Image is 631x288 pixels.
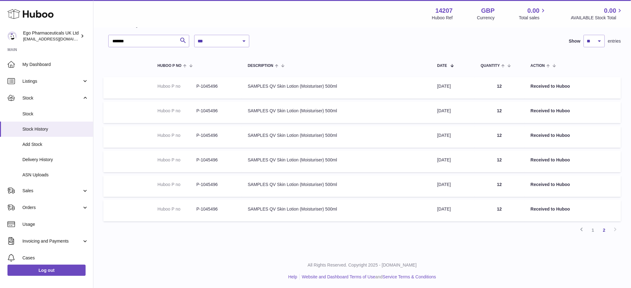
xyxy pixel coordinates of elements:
label: Show [569,38,581,44]
p: All Rights Reserved. Copyright 2025 - [DOMAIN_NAME] [98,262,626,268]
div: Currency [477,15,495,21]
a: Website and Dashboard Terms of Use [302,274,375,279]
span: [EMAIL_ADDRESS][DOMAIN_NAME] [23,36,92,41]
span: Cases [22,255,88,261]
dt: Huboo P no [158,182,196,188]
span: Description [248,64,273,68]
span: Sales [22,188,82,194]
strong: Received to Huboo [531,108,570,113]
div: Ego Pharmaceuticals UK Ltd [23,30,79,42]
td: SAMPLES QV Skin Lotion (Moisturiser) 500ml [242,175,431,197]
dt: Huboo P no [158,83,196,89]
td: [DATE] [431,200,475,221]
dd: P-1045496 [196,108,235,114]
span: Invoicing and Payments [22,238,82,244]
li: and [300,274,436,280]
strong: Received to Huboo [531,157,570,162]
a: Log out [7,265,86,276]
span: Action [531,64,545,68]
span: Usage [22,221,88,227]
td: [DATE] [431,102,475,123]
span: entries [608,38,621,44]
span: Date [437,64,447,68]
dt: Huboo P no [158,157,196,163]
a: Help [288,274,297,279]
td: 12 [475,77,525,99]
span: Stock [22,95,82,101]
td: 12 [475,126,525,148]
span: 0.00 [528,7,540,15]
span: AVAILABLE Stock Total [571,15,624,21]
strong: Received to Huboo [531,84,570,89]
td: SAMPLES QV Skin Lotion (Moisturiser) 500ml [242,77,431,99]
span: 0.00 [604,7,616,15]
td: SAMPLES QV Skin Lotion (Moisturiser) 500ml [242,200,431,221]
dd: P-1045496 [196,132,235,138]
a: 2 [599,225,610,236]
dd: P-1045496 [196,157,235,163]
strong: 14207 [436,7,453,15]
td: 12 [475,151,525,172]
dd: P-1045496 [196,83,235,89]
a: Service Terms & Conditions [383,274,436,279]
td: [DATE] [431,175,475,197]
td: 12 [475,102,525,123]
dt: Huboo P no [158,132,196,138]
strong: GBP [481,7,495,15]
dt: Huboo P no [158,108,196,114]
dd: P-1045496 [196,206,235,212]
strong: Received to Huboo [531,182,570,187]
strong: Received to Huboo [531,133,570,138]
strong: Received to Huboo [531,207,570,211]
td: SAMPLES QV Skin Lotion (Moisturiser) 500ml [242,126,431,148]
dt: Huboo P no [158,206,196,212]
span: Add Stock [22,142,88,147]
div: Huboo Ref [432,15,453,21]
dd: P-1045496 [196,182,235,188]
a: 0.00 AVAILABLE Stock Total [571,7,624,21]
td: 12 [475,175,525,197]
span: Huboo P no [158,64,181,68]
a: 0.00 Total sales [519,7,547,21]
span: My Dashboard [22,62,88,67]
td: 12 [475,200,525,221]
span: Orders [22,205,82,211]
span: Stock [22,111,88,117]
span: Total sales [519,15,547,21]
span: ASN Uploads [22,172,88,178]
span: Quantity [481,64,500,68]
td: [DATE] [431,126,475,148]
span: Listings [22,78,82,84]
span: Stock History [22,126,88,132]
td: SAMPLES QV Skin Lotion (Moisturiser) 500ml [242,102,431,123]
td: SAMPLES QV Skin Lotion (Moisturiser) 500ml [242,151,431,172]
td: [DATE] [431,77,475,99]
a: 1 [587,225,599,236]
span: Delivery History [22,157,88,163]
img: internalAdmin-14207@internal.huboo.com [7,31,17,41]
td: [DATE] [431,151,475,172]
